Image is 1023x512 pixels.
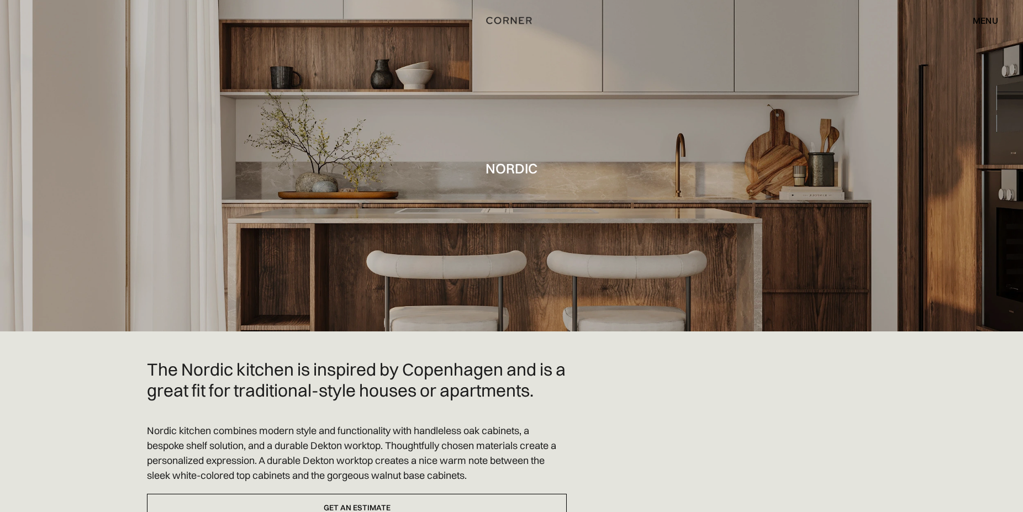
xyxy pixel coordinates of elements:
h2: The Nordic kitchen is inspired by Copenhagen and is a great fit for traditional-style houses or a... [147,359,567,401]
div: menu [962,11,998,30]
p: Nordic kitchen combines modern style and functionality with handleless oak cabinets, a bespoke sh... [147,423,567,483]
div: menu [973,16,998,25]
a: home [473,13,550,28]
h1: Nordic [486,161,537,176]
